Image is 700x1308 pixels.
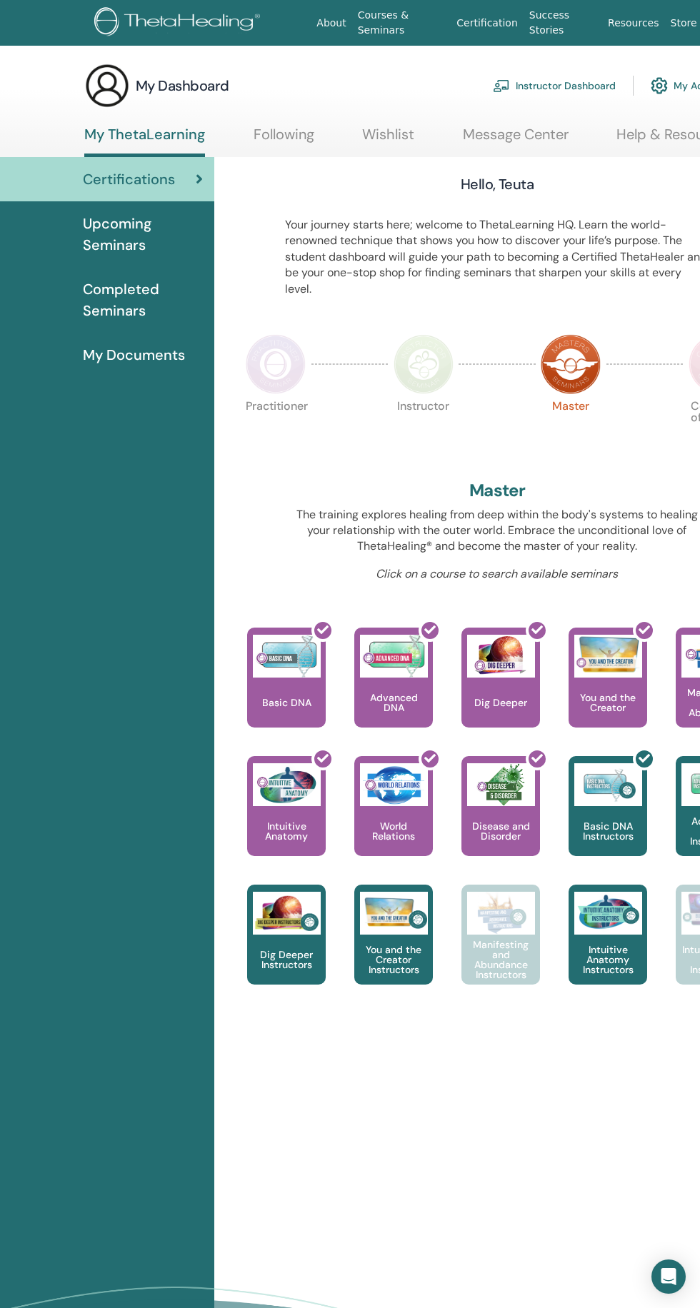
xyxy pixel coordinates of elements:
p: Instructor [394,401,454,461]
a: Basic DNA Instructors Basic DNA Instructors [569,756,647,885]
h2: Master [469,481,525,501]
img: generic-user-icon.jpg [84,63,130,109]
h3: My Dashboard [136,76,229,96]
p: Master [541,401,601,461]
p: Advanced DNA [354,693,433,713]
a: You and the Creator You and the Creator [569,628,647,756]
a: Disease and Disorder Disease and Disorder [461,756,540,885]
div: Open Intercom Messenger [651,1259,686,1294]
a: Manifesting and Abundance Instructors Manifesting and Abundance Instructors [461,885,540,1013]
a: Wishlist [362,126,414,154]
a: Courses & Seminars [352,2,451,44]
img: World Relations [360,763,428,806]
a: My ThetaLearning [84,126,205,157]
img: logo.png [94,7,265,39]
a: Advanced DNA Advanced DNA [354,628,433,756]
img: You and the Creator [574,635,642,674]
img: Advanced DNA [360,635,428,678]
span: Completed Seminars [83,278,203,321]
span: Certifications [83,168,175,190]
a: Intuitive Anatomy Intuitive Anatomy [247,756,326,885]
p: Disease and Disorder [461,821,540,841]
a: Basic DNA Basic DNA [247,628,326,756]
h3: Hello, Teuta [461,174,534,194]
a: About [311,10,351,36]
img: chalkboard-teacher.svg [493,79,510,92]
a: Instructor Dashboard [493,70,616,101]
img: Intuitive Anatomy Instructors [574,892,642,935]
a: Dig Deeper Instructors Dig Deeper Instructors [247,885,326,1013]
p: Intuitive Anatomy [247,821,326,841]
img: Dig Deeper [467,635,535,678]
a: You and the Creator Instructors You and the Creator Instructors [354,885,433,1013]
img: Disease and Disorder [467,763,535,806]
p: Dig Deeper [469,698,533,708]
p: Practitioner [246,401,306,461]
span: My Documents [83,344,185,366]
img: Manifesting and Abundance Instructors [467,892,535,935]
a: Resources [602,10,665,36]
img: Basic DNA [253,635,321,678]
img: Practitioner [246,334,306,394]
a: Intuitive Anatomy Instructors Intuitive Anatomy Instructors [569,885,647,1013]
img: Master [541,334,601,394]
span: Upcoming Seminars [83,213,203,256]
p: Manifesting and Abundance Instructors [461,940,540,980]
img: You and the Creator Instructors [360,892,428,935]
img: Instructor [394,334,454,394]
a: Dig Deeper Dig Deeper [461,628,540,756]
img: Intuitive Anatomy [253,763,321,806]
a: Following [254,126,314,154]
p: Basic DNA Instructors [569,821,647,841]
a: Success Stories [524,2,602,44]
a: Message Center [463,126,569,154]
img: cog.svg [651,74,668,98]
p: World Relations [354,821,433,841]
p: Dig Deeper Instructors [247,950,326,970]
a: Certification [451,10,523,36]
p: You and the Creator [569,693,647,713]
img: Dig Deeper Instructors [253,892,321,935]
img: Basic DNA Instructors [574,763,642,806]
p: Intuitive Anatomy Instructors [569,945,647,975]
a: World Relations World Relations [354,756,433,885]
p: You and the Creator Instructors [354,945,433,975]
